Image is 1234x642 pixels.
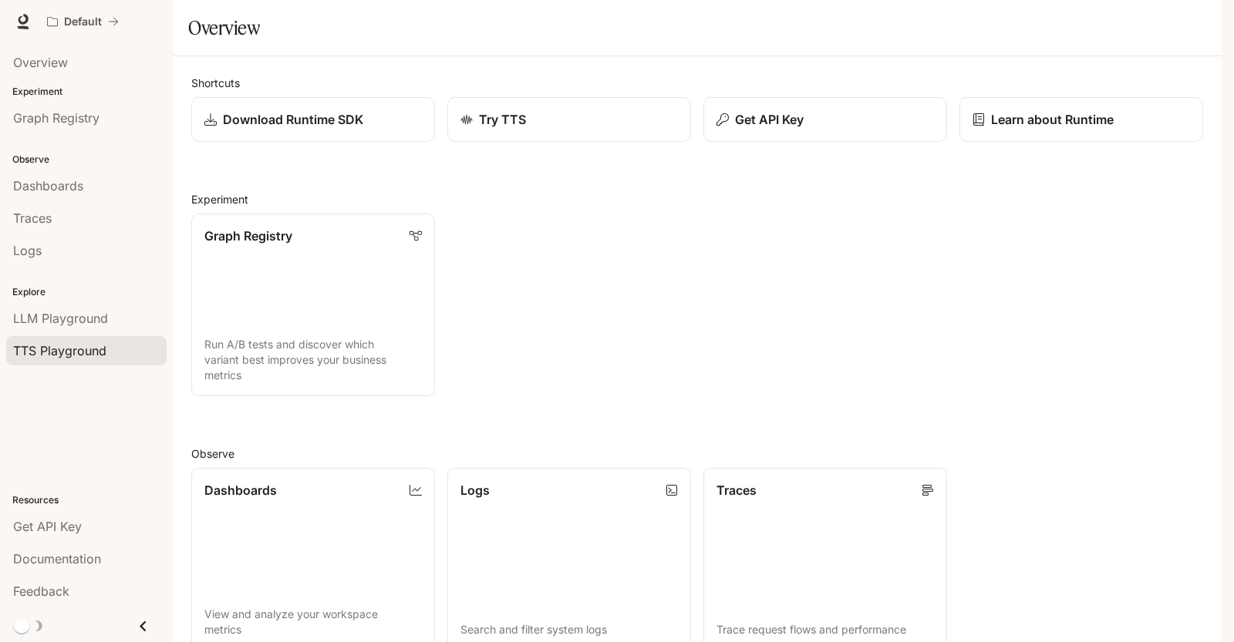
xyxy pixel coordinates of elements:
[64,15,102,29] p: Default
[204,337,422,383] p: Run A/B tests and discover which variant best improves your business metrics
[703,97,947,142] button: Get API Key
[191,213,435,396] a: Graph RegistryRun A/B tests and discover which variant best improves your business metrics
[204,227,292,245] p: Graph Registry
[223,110,363,129] p: Download Runtime SDK
[479,110,526,129] p: Try TTS
[991,110,1114,129] p: Learn about Runtime
[191,97,435,142] a: Download Runtime SDK
[191,75,1203,91] h2: Shortcuts
[447,97,691,142] a: Try TTS
[204,607,422,637] p: View and analyze your workspace metrics
[204,481,277,499] p: Dashboards
[716,622,934,637] p: Trace request flows and performance
[716,481,757,499] p: Traces
[959,97,1203,142] a: Learn about Runtime
[460,622,678,637] p: Search and filter system logs
[460,481,490,499] p: Logs
[191,445,1203,462] h2: Observe
[191,191,1203,207] h2: Experiment
[735,110,804,129] p: Get API Key
[40,6,126,37] button: All workspaces
[188,12,260,43] h1: Overview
